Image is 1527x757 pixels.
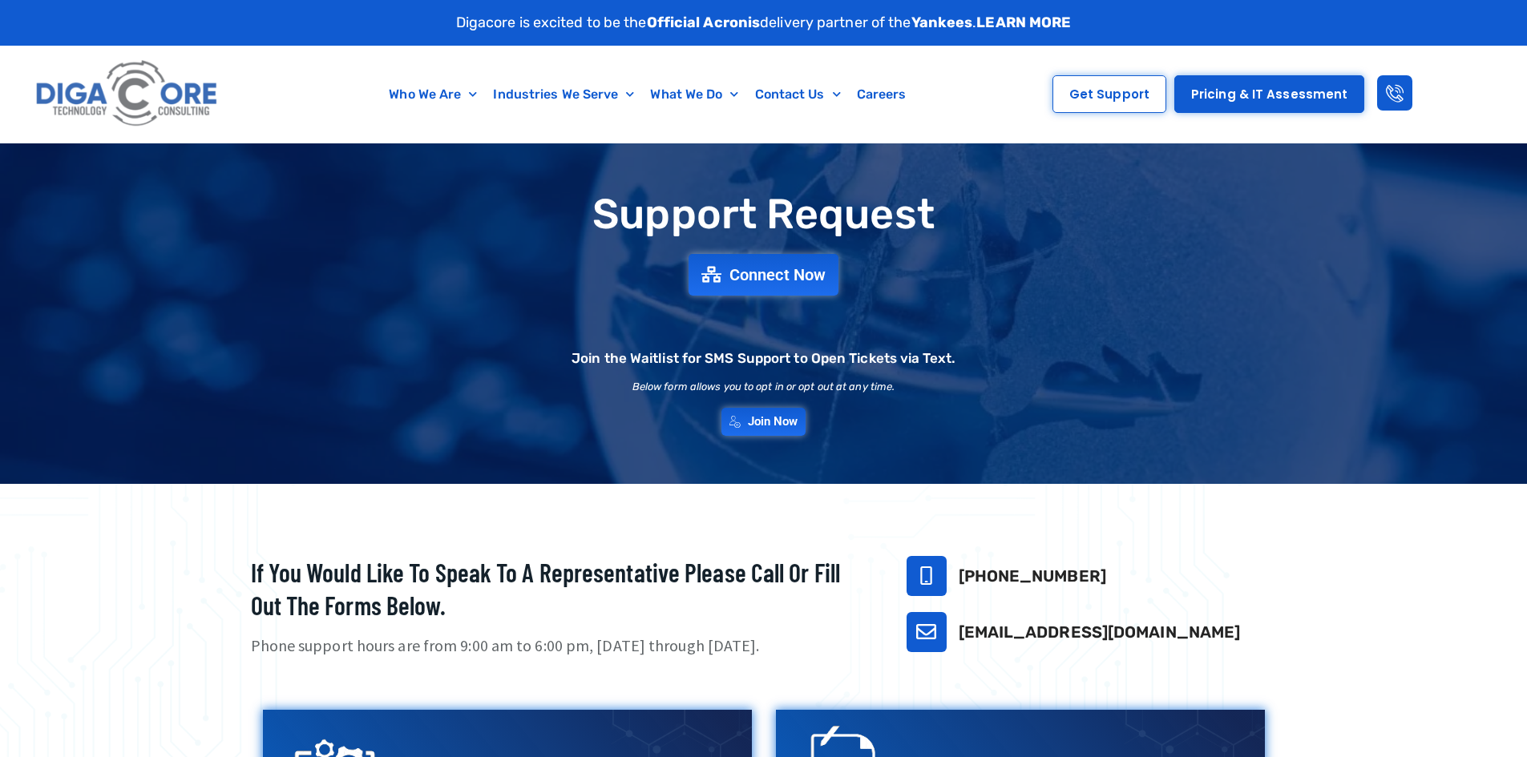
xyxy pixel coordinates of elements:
[301,76,996,113] nav: Menu
[572,352,955,365] h2: Join the Waitlist for SMS Support to Open Tickets via Text.
[381,76,485,113] a: Who We Are
[849,76,915,113] a: Careers
[747,76,849,113] a: Contact Us
[251,634,867,658] p: Phone support hours are from 9:00 am to 6:00 pm, [DATE] through [DATE].
[456,12,1072,34] p: Digacore is excited to be the delivery partner of the .
[1069,88,1149,100] span: Get Support
[959,566,1106,586] a: [PHONE_NUMBER]
[642,76,746,113] a: What We Do
[647,14,761,31] strong: Official Acronis
[748,416,798,428] span: Join Now
[485,76,642,113] a: Industries We Serve
[31,54,224,135] img: Digacore logo 1
[907,612,947,652] a: support@digacore.com
[911,14,973,31] strong: Yankees
[721,408,806,436] a: Join Now
[211,191,1317,237] h1: Support Request
[251,556,867,622] h2: If you would like to speak to a representative please call or fill out the forms below.
[1052,75,1166,113] a: Get Support
[1174,75,1364,113] a: Pricing & IT Assessment
[632,381,895,392] h2: Below form allows you to opt in or opt out at any time.
[729,267,826,283] span: Connect Now
[689,254,838,296] a: Connect Now
[976,14,1071,31] a: LEARN MORE
[907,556,947,596] a: 732-646-5725
[1191,88,1347,100] span: Pricing & IT Assessment
[959,622,1241,642] a: [EMAIL_ADDRESS][DOMAIN_NAME]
